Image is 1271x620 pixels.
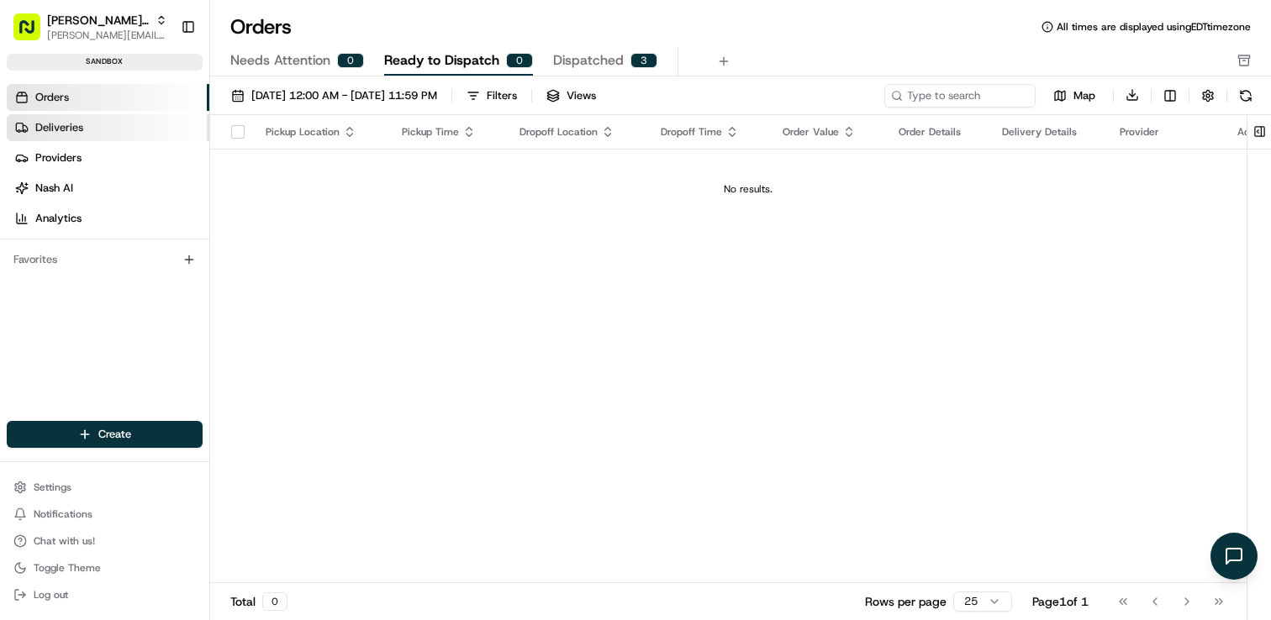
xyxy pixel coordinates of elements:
[7,246,203,273] div: Favorites
[262,592,287,611] div: 0
[487,88,517,103] div: Filters
[1120,125,1210,139] div: Provider
[7,556,203,580] button: Toggle Theme
[34,534,95,548] span: Chat with us!
[35,90,69,105] span: Orders
[35,211,82,226] span: Analytics
[159,244,270,260] span: API Documentation
[7,583,203,607] button: Log out
[230,50,330,71] span: Needs Attention
[57,177,213,191] div: We're available if you need us!
[519,125,634,139] div: Dropoff Location
[459,84,525,108] button: Filters
[34,507,92,521] span: Notifications
[251,88,437,103] span: [DATE] 12:00 AM - [DATE] 11:59 PM
[17,245,30,259] div: 📗
[7,175,209,202] a: Nash AI
[1073,88,1095,103] span: Map
[1002,125,1093,139] div: Delivery Details
[17,67,306,94] p: Welcome 👋
[402,125,492,139] div: Pickup Time
[7,84,209,111] a: Orders
[1042,86,1106,106] button: Map
[783,125,872,139] div: Order Value
[286,166,306,186] button: Start new chat
[384,50,499,71] span: Ready to Dispatch
[230,13,292,40] h1: Orders
[17,160,47,191] img: 1736555255976-a54dd68f-1ca7-489b-9aae-adbdc363a1c4
[34,561,101,575] span: Toggle Theme
[167,285,203,297] span: Pylon
[57,160,276,177] div: Start new chat
[7,502,203,526] button: Notifications
[34,244,129,260] span: Knowledge Base
[553,50,624,71] span: Dispatched
[34,588,68,602] span: Log out
[47,29,167,42] button: [PERSON_NAME][EMAIL_ADDRESS][DOMAIN_NAME]
[7,529,203,553] button: Chat with us!
[1057,20,1251,34] span: All times are displayed using EDT timezone
[7,54,203,71] div: sandbox
[98,427,131,442] span: Create
[865,593,947,610] p: Rows per page
[1234,84,1258,108] button: Refresh
[35,181,73,196] span: Nash AI
[230,592,287,611] div: Total
[135,237,277,267] a: 💻API Documentation
[7,476,203,499] button: Settings
[884,84,1036,108] input: Type to search
[7,205,209,232] a: Analytics
[47,12,149,29] button: [PERSON_NAME] Org
[7,421,203,448] button: Create
[1032,593,1089,610] div: Page 1 of 1
[661,125,756,139] div: Dropoff Time
[337,53,364,68] div: 0
[10,237,135,267] a: 📗Knowledge Base
[224,84,445,108] button: [DATE] 12:00 AM - [DATE] 11:59 PM
[539,84,604,108] button: Views
[7,114,209,141] a: Deliveries
[1210,533,1258,580] button: Open chat
[34,481,71,494] span: Settings
[899,125,975,139] div: Order Details
[35,120,83,135] span: Deliveries
[35,150,82,166] span: Providers
[17,17,50,50] img: Nash
[142,245,156,259] div: 💻
[266,125,375,139] div: Pickup Location
[7,7,174,47] button: [PERSON_NAME] Org[PERSON_NAME][EMAIL_ADDRESS][DOMAIN_NAME]
[119,284,203,297] a: Powered byPylon
[7,144,209,171] a: Providers
[630,53,657,68] div: 3
[567,88,596,103] span: Views
[506,53,533,68] div: 0
[44,108,277,126] input: Clear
